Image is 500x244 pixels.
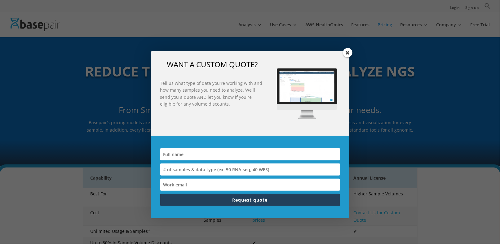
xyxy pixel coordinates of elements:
[160,80,263,107] strong: Tell us what type of data you're working with and how many samples you need to analyze. We'll sen...
[469,213,493,237] iframe: Drift Widget Chat Controller
[160,194,340,206] button: Request quote
[160,148,340,160] input: Full name
[160,179,340,191] input: Work email
[232,197,268,203] span: Request quote
[167,59,258,69] span: WANT A CUSTOM QUOTE?
[160,163,340,176] input: # of samples & data type (ex: 50 RNA-seq, 40 WES)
